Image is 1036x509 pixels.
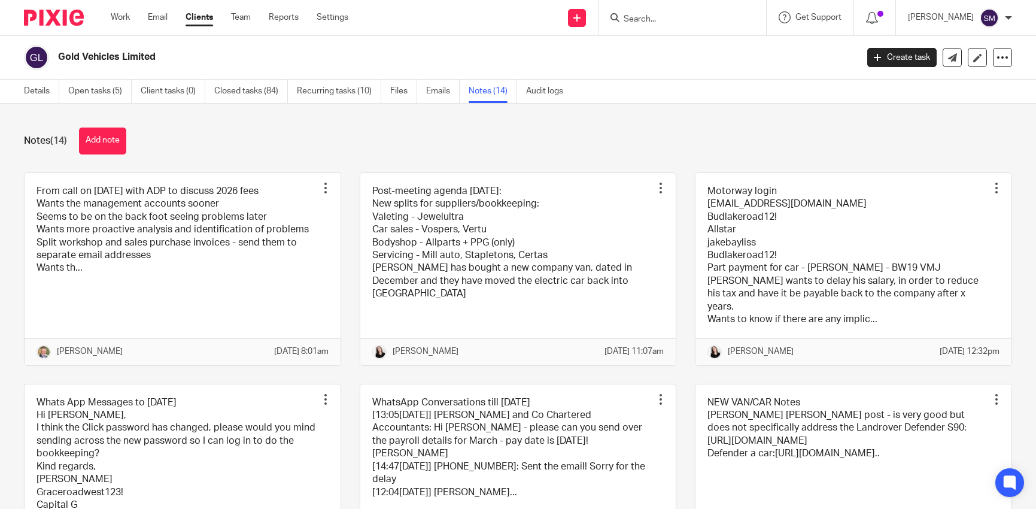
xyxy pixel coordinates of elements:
[79,128,126,154] button: Add note
[707,345,722,359] img: HR%20Andrew%20Price_Molly_Poppy%20Jakes%20Photography-7.jpg
[728,346,794,357] p: [PERSON_NAME]
[393,346,458,357] p: [PERSON_NAME]
[57,346,123,357] p: [PERSON_NAME]
[604,346,664,357] p: [DATE] 11:07am
[426,80,460,103] a: Emails
[867,48,937,67] a: Create task
[317,11,348,23] a: Settings
[68,80,132,103] a: Open tasks (5)
[980,8,999,28] img: svg%3E
[186,11,213,23] a: Clients
[141,80,205,103] a: Client tasks (0)
[469,80,517,103] a: Notes (14)
[37,345,51,359] img: High%20Res%20Andrew%20Price%20Accountants_Poppy%20Jakes%20photography-1109.jpg
[908,11,974,23] p: [PERSON_NAME]
[269,11,299,23] a: Reports
[940,346,999,357] p: [DATE] 12:32pm
[526,80,572,103] a: Audit logs
[372,345,387,359] img: HR%20Andrew%20Price_Molly_Poppy%20Jakes%20Photography-7.jpg
[214,80,288,103] a: Closed tasks (84)
[622,14,730,25] input: Search
[795,13,841,22] span: Get Support
[58,51,691,63] h2: Gold Vehicles Limited
[24,45,49,70] img: svg%3E
[24,135,67,147] h1: Notes
[111,11,130,23] a: Work
[148,11,168,23] a: Email
[297,80,381,103] a: Recurring tasks (10)
[274,346,329,357] p: [DATE] 8:01am
[390,80,417,103] a: Files
[50,136,67,146] span: (14)
[24,10,84,26] img: Pixie
[24,80,59,103] a: Details
[231,11,251,23] a: Team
